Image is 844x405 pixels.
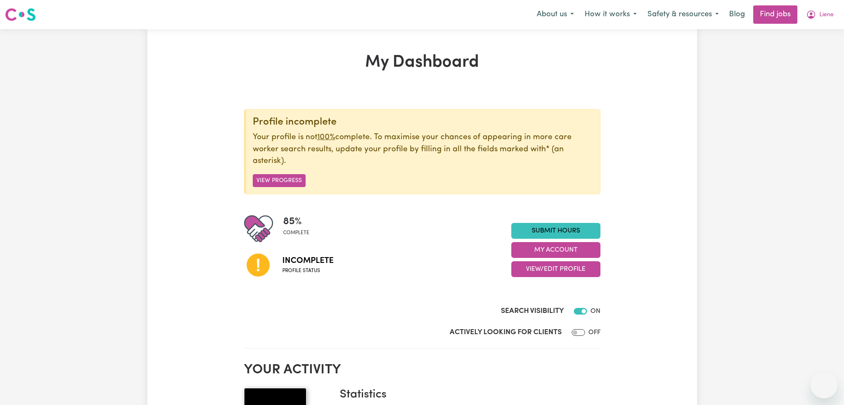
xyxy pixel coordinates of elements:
button: My Account [511,242,600,258]
h3: Statistics [340,388,594,402]
span: Profile status [282,267,334,275]
p: Your profile is not complete. To maximise your chances of appearing in more care worker search re... [253,132,593,167]
button: My Account [801,6,839,23]
button: How it works [579,6,642,23]
button: Safety & resources [642,6,724,23]
span: Liene [819,10,834,20]
a: Find jobs [753,5,797,24]
img: Careseekers logo [5,7,36,22]
span: Incomplete [282,255,334,267]
h2: Your activity [244,362,600,378]
button: About us [531,6,579,23]
div: Profile incomplete [253,116,593,128]
u: 100% [317,133,335,141]
a: Submit Hours [511,223,600,239]
span: ON [590,308,600,315]
label: Actively Looking for Clients [450,327,562,338]
button: View/Edit Profile [511,261,600,277]
button: View Progress [253,174,306,187]
span: complete [283,229,309,237]
a: Blog [724,5,750,24]
span: 85 % [283,214,309,229]
h1: My Dashboard [244,52,600,72]
a: Careseekers logo [5,5,36,24]
label: Search Visibility [501,306,564,317]
iframe: Button to launch messaging window [811,372,837,398]
span: OFF [588,329,600,336]
div: Profile completeness: 85% [283,214,316,243]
